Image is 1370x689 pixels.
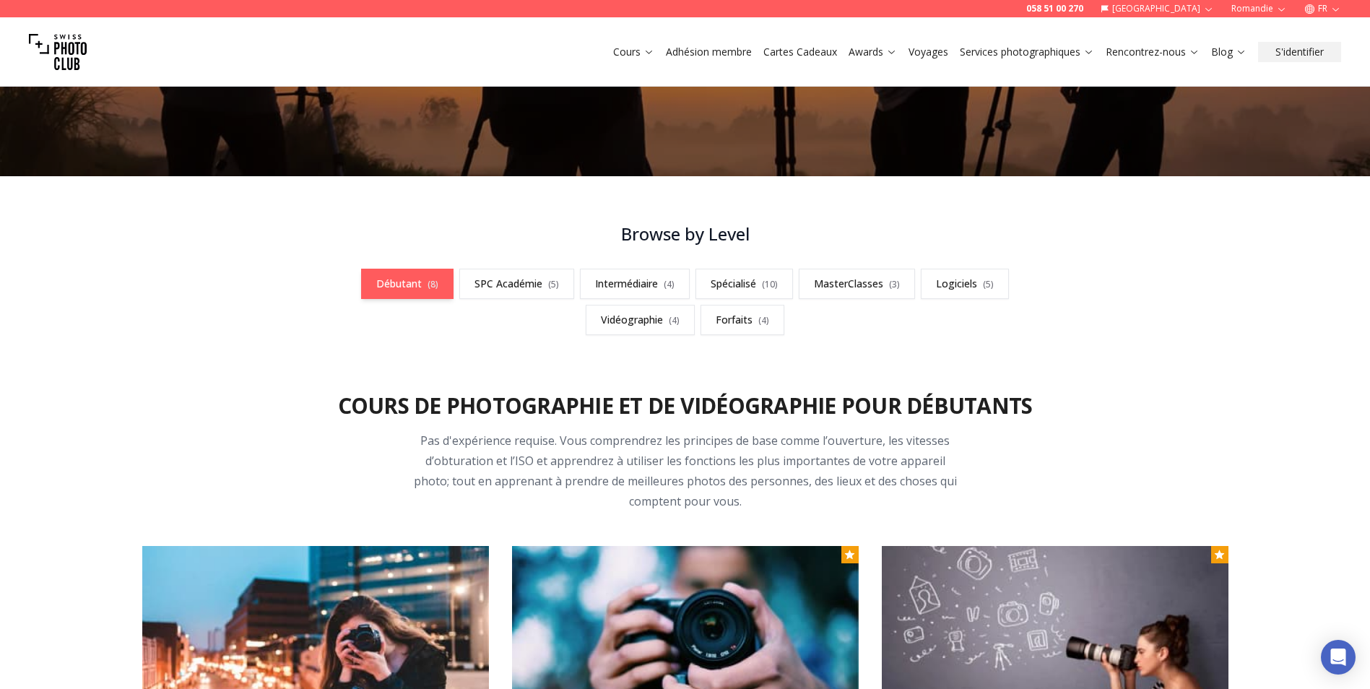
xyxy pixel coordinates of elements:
[1205,42,1252,62] button: Blog
[849,45,897,59] a: Awards
[666,45,752,59] a: Adhésion membre
[338,393,1033,419] h2: Cours de photographie et de vidéographie pour débutants
[1026,3,1083,14] a: 058 51 00 270
[361,269,454,299] a: Débutant(8)
[428,278,438,290] span: ( 8 )
[954,42,1100,62] button: Services photographiques
[29,23,87,81] img: Swiss photo club
[903,42,954,62] button: Voyages
[660,42,758,62] button: Adhésion membre
[580,269,690,299] a: Intermédiaire(4)
[669,314,680,326] span: ( 4 )
[921,269,1009,299] a: Logiciels(5)
[762,278,778,290] span: ( 10 )
[414,433,957,509] span: Pas d'expérience requise. Vous comprendrez les principes de base comme l’ouverture, les vitesses ...
[763,45,837,59] a: Cartes Cadeaux
[664,278,675,290] span: ( 4 )
[960,45,1094,59] a: Services photographiques
[843,42,903,62] button: Awards
[459,269,574,299] a: SPC Académie(5)
[695,269,793,299] a: Spécialisé(10)
[1100,42,1205,62] button: Rencontrez-nous
[1211,45,1247,59] a: Blog
[758,314,769,326] span: ( 4 )
[1258,42,1341,62] button: S'identifier
[701,305,784,335] a: Forfaits(4)
[889,278,900,290] span: ( 3 )
[799,269,915,299] a: MasterClasses(3)
[1106,45,1200,59] a: Rencontrez-nous
[586,305,695,335] a: Vidéographie(4)
[613,45,654,59] a: Cours
[607,42,660,62] button: Cours
[983,278,994,290] span: ( 5 )
[327,222,1044,246] h3: Browse by Level
[758,42,843,62] button: Cartes Cadeaux
[548,278,559,290] span: ( 5 )
[1321,640,1356,675] div: Open Intercom Messenger
[909,45,948,59] a: Voyages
